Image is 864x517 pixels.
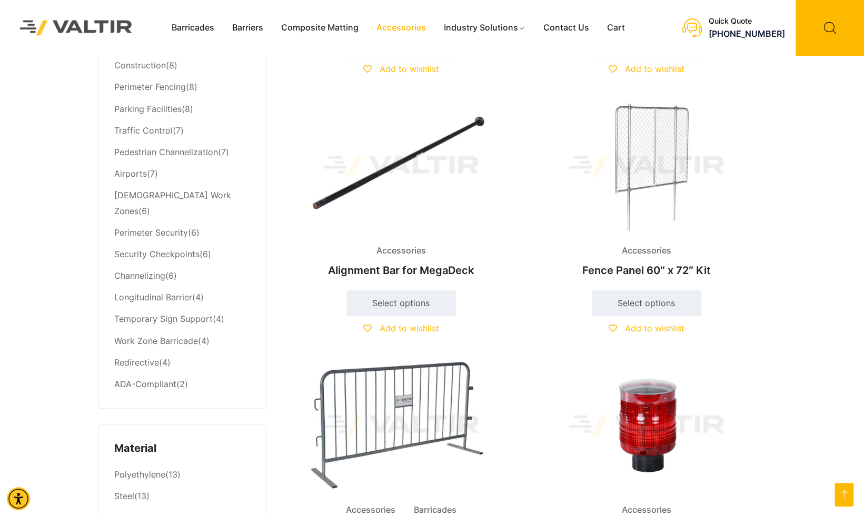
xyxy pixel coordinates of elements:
[114,441,250,457] h4: Material
[8,8,144,47] img: Valtir Rentals
[368,20,435,36] a: Accessories
[287,259,515,282] h2: Alignment Bar for MegaDeck
[114,141,250,163] li: (7)
[114,486,250,505] li: (13)
[114,287,250,309] li: (4)
[598,20,633,36] a: Cart
[533,259,760,282] h2: Fence Panel 60″ x 72″ Kit
[7,487,30,510] div: Accessibility Menu
[287,358,515,494] img: Accessories
[114,379,176,389] a: ADA-Compliant
[114,491,134,501] a: Steel
[533,358,760,494] img: Accessories
[114,77,250,98] li: (8)
[625,64,684,74] span: Add to wishlist
[114,270,165,281] a: Channelizing
[114,185,250,222] li: (6)
[114,60,166,70] a: Construction
[114,336,198,346] a: Work Zone Barricade
[346,290,456,316] a: Select options for “Alignment Bar for MegaDeck”
[625,323,684,333] span: Add to wishlist
[114,244,250,266] li: (6)
[114,82,186,92] a: Perimeter Fencing
[534,20,598,36] a: Contact Us
[435,20,534,36] a: Industry Solutions
[114,292,192,302] a: Longitudinal Barrier
[272,20,368,36] a: Composite Matting
[114,120,250,141] li: (7)
[114,357,159,368] a: Redirective
[114,330,250,352] li: (4)
[533,98,760,282] a: AccessoriesFence Panel 60″ x 72″ Kit
[114,222,250,244] li: (6)
[709,17,785,26] div: Quick Quote
[114,98,250,120] li: (8)
[380,323,439,333] span: Add to wishlist
[363,64,439,74] a: Add to wishlist
[114,373,250,392] li: (2)
[287,98,515,235] img: Accessories
[114,163,250,185] li: (7)
[114,352,250,373] li: (4)
[609,323,684,333] a: Add to wishlist
[380,64,439,74] span: Add to wishlist
[363,323,439,333] a: Add to wishlist
[369,243,434,259] span: Accessories
[114,55,250,77] li: (8)
[533,98,760,235] img: Accessories
[287,98,515,282] a: AccessoriesAlignment Bar for MegaDeck
[592,290,701,316] a: Select options for “Fence Panel 60" x 72" Kit”
[114,104,182,114] a: Parking Facilities
[835,483,853,506] a: Open this option
[114,249,200,259] a: Security Checkpoints
[114,190,231,216] a: [DEMOGRAPHIC_DATA] Work Zones
[114,227,188,238] a: Perimeter Security
[709,28,785,39] a: call (888) 496-3625
[614,243,679,259] span: Accessories
[114,168,147,179] a: Airports
[114,266,250,287] li: (6)
[114,309,250,330] li: (4)
[114,464,250,486] li: (13)
[114,469,165,480] a: Polyethylene
[163,20,223,36] a: Barricades
[223,20,272,36] a: Barriers
[114,125,173,136] a: Traffic Control
[609,64,684,74] a: Add to wishlist
[114,147,218,157] a: Pedestrian Channelization
[114,313,213,324] a: Temporary Sign Support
